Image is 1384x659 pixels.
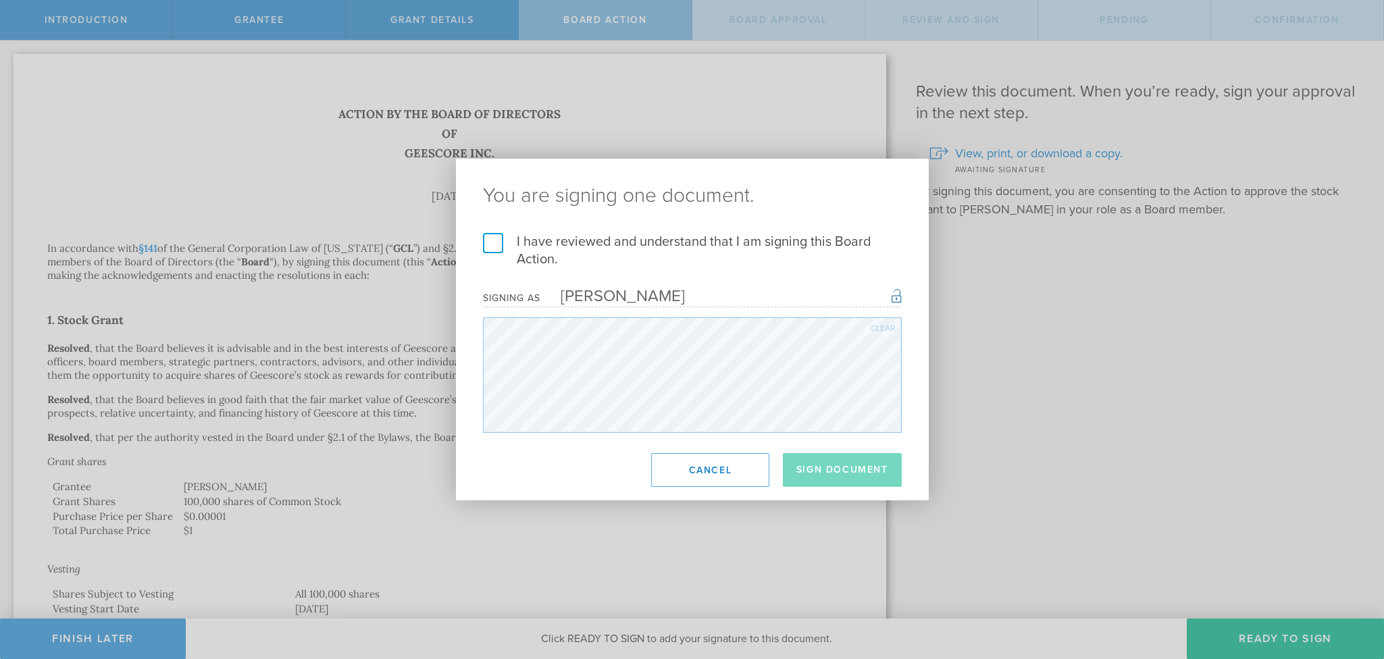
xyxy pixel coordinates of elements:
button: Sign Document [783,453,902,487]
div: [PERSON_NAME] [540,286,685,306]
button: Cancel [651,453,769,487]
div: Signing as [483,292,540,304]
iframe: Chat Widget [1316,554,1384,618]
label: I have reviewed and understand that I am signing this Board Action. [483,233,902,268]
ng-pluralize: You are signing one document. [483,186,902,206]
